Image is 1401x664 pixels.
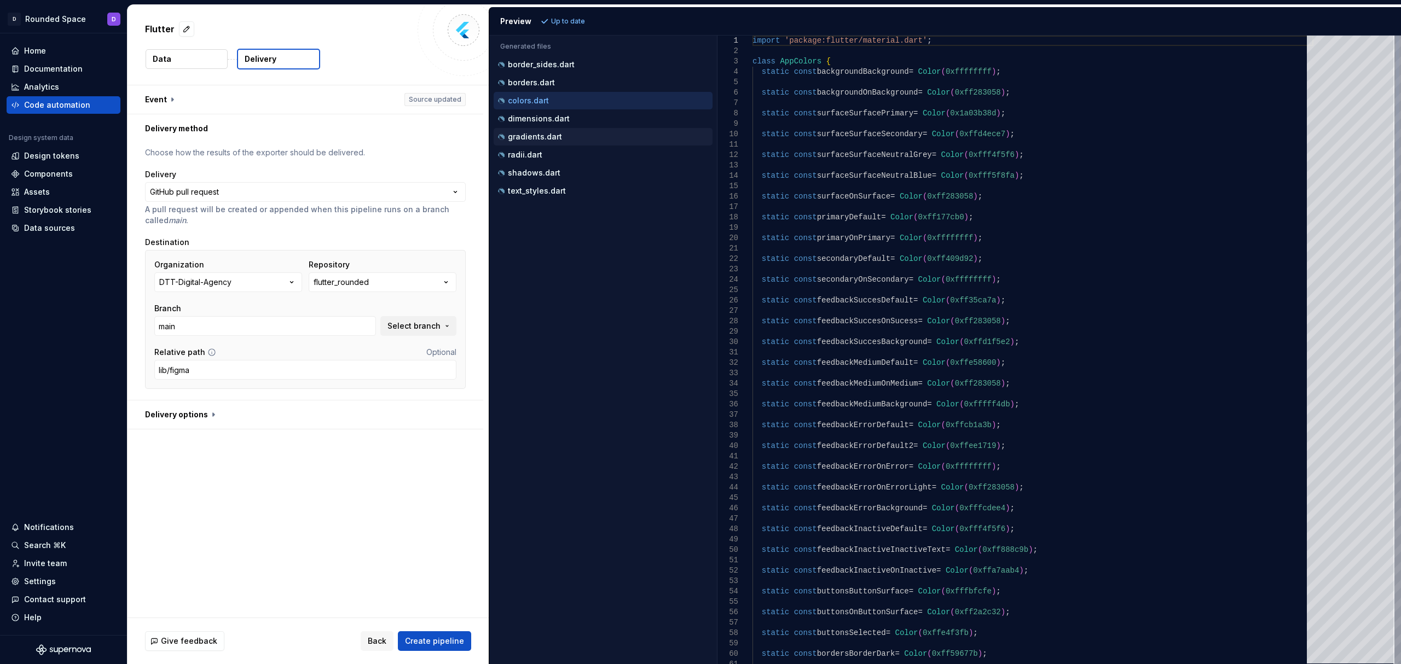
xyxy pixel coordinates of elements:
[991,67,995,76] span: )
[145,631,224,651] button: Give feedback
[761,67,789,76] span: static
[1000,379,1005,388] span: )
[508,150,542,159] p: radii.dart
[794,358,817,367] span: const
[508,132,562,141] p: gradients.dart
[717,36,738,46] div: 1
[881,213,885,222] span: =
[950,379,954,388] span: (
[761,337,789,346] span: static
[761,109,789,118] span: static
[717,181,738,191] div: 15
[7,219,120,237] a: Data sources
[717,108,738,119] div: 8
[717,202,738,212] div: 17
[922,358,945,367] span: Color
[717,150,738,160] div: 12
[717,67,738,77] div: 4
[717,119,738,129] div: 9
[717,327,738,337] div: 29
[826,57,830,66] span: {
[918,213,964,222] span: 0xff177cb0
[996,296,1000,305] span: )
[717,337,738,347] div: 30
[7,96,120,114] a: Code automation
[1000,109,1005,118] span: ;
[899,192,922,201] span: Color
[1014,400,1018,409] span: ;
[112,15,116,24] div: D
[169,215,186,225] i: main
[717,306,738,316] div: 27
[918,317,922,325] span: =
[24,522,74,533] div: Notifications
[964,337,1010,346] span: 0xffd1f5e2
[1014,150,1018,159] span: )
[941,150,964,159] span: Color
[24,540,66,551] div: Search ⌘K
[717,378,738,389] div: 34
[717,88,738,98] div: 6
[154,272,302,292] button: DTT-Digital-Agency
[237,49,320,69] button: Delivery
[717,410,738,420] div: 37
[717,160,738,171] div: 13
[24,594,86,605] div: Contact support
[959,337,964,346] span: (
[959,400,964,409] span: (
[494,149,713,161] button: radii.dart
[717,98,738,108] div: 7
[761,441,789,450] span: static
[918,421,941,429] span: Color
[922,192,927,201] span: (
[890,254,895,263] span: =
[717,191,738,202] div: 16
[794,337,817,346] span: const
[817,109,913,118] span: surfaceSurfacePrimary
[991,275,995,284] span: )
[717,399,738,410] div: 36
[964,213,968,222] span: )
[927,379,950,388] span: Color
[931,130,954,138] span: Color
[817,400,927,409] span: feedbackMediumBackground
[494,77,713,89] button: borders.dart
[964,400,1010,409] span: 0xfffff4db
[245,54,276,65] p: Delivery
[817,254,890,263] span: secondaryDefault
[146,49,228,69] button: Data
[927,88,950,97] span: Color
[7,591,120,608] button: Contact support
[717,171,738,181] div: 14
[1000,358,1005,367] span: ;
[161,636,217,646] span: Give feedback
[927,254,973,263] span: 0xff409d92
[7,42,120,60] a: Home
[761,275,789,284] span: static
[761,296,789,305] span: static
[817,441,913,450] span: feedbackErrorDefault2
[24,187,50,197] div: Assets
[717,347,738,358] div: 31
[9,133,73,142] div: Design system data
[817,379,918,388] span: feedbackMediumOnMedium
[36,644,91,655] a: Supernova Logo
[968,213,972,222] span: ;
[890,213,913,222] span: Color
[761,421,789,429] span: static
[1005,130,1010,138] span: )
[977,234,982,242] span: ;
[922,234,927,242] span: (
[941,171,964,180] span: Color
[551,17,585,26] p: Up to date
[25,14,86,25] div: Rounded Space
[761,130,789,138] span: static
[508,60,575,69] p: border_sides.dart
[717,430,738,441] div: 39
[24,558,67,569] div: Invite team
[817,317,918,325] span: feedbackSuccesOnSucess
[24,223,75,234] div: Data sources
[361,631,393,651] button: Back
[761,88,789,97] span: static
[761,254,789,263] span: static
